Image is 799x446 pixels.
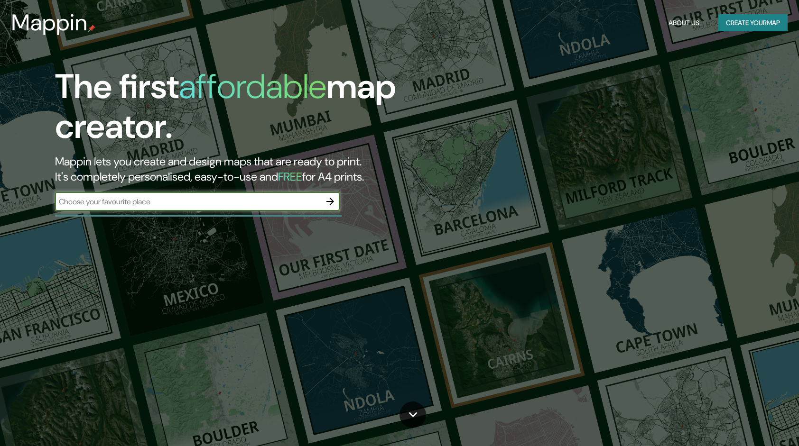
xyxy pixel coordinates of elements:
input: Choose your favourite place [55,196,321,207]
h1: The first map creator. [55,67,455,154]
img: mappin-pin [88,25,95,32]
h1: affordable [179,64,326,109]
button: About Us [665,14,703,32]
h3: Mappin [11,9,88,36]
button: Create yourmap [718,14,788,32]
h5: FREE [278,169,302,184]
h2: Mappin lets you create and design maps that are ready to print. It's completely personalised, eas... [55,154,455,184]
